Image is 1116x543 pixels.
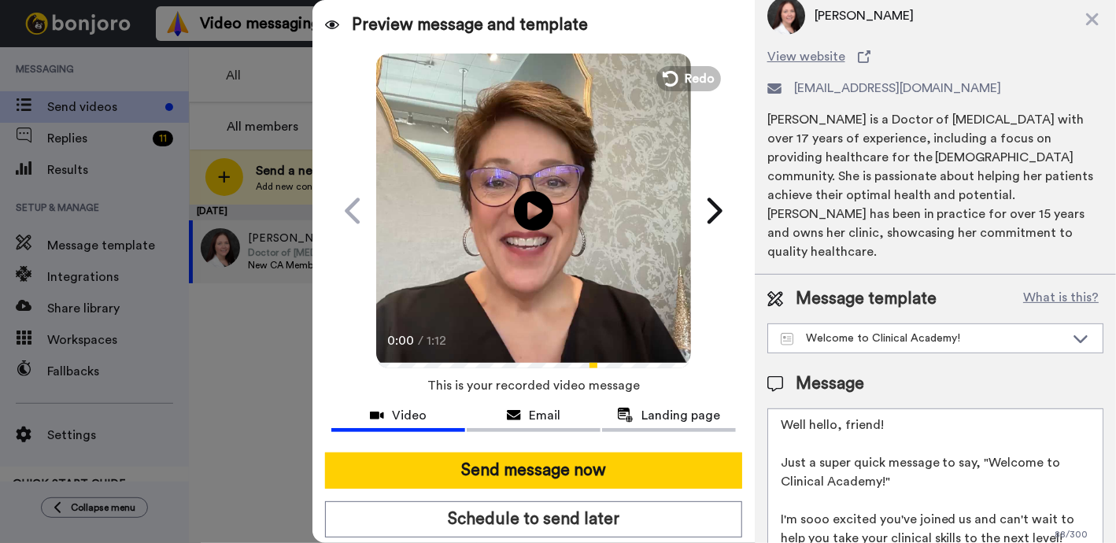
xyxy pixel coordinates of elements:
span: / [418,331,423,350]
button: What is this? [1018,287,1103,311]
div: Welcome to Clinical Academy! [781,331,1065,346]
span: 1:12 [427,331,454,350]
img: Message-temps.svg [781,333,794,345]
span: Message template [796,287,937,311]
span: 0:00 [387,331,415,350]
span: Email [529,406,560,425]
span: Message [796,372,864,396]
span: Video [392,406,427,425]
div: [PERSON_NAME] is a Doctor of [MEDICAL_DATA] with over 17 years of experience, including a focus o... [767,110,1103,261]
button: Send message now [325,452,742,489]
button: Schedule to send later [325,501,742,537]
span: This is your recorded video message [427,368,640,403]
span: Landing page [641,406,720,425]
